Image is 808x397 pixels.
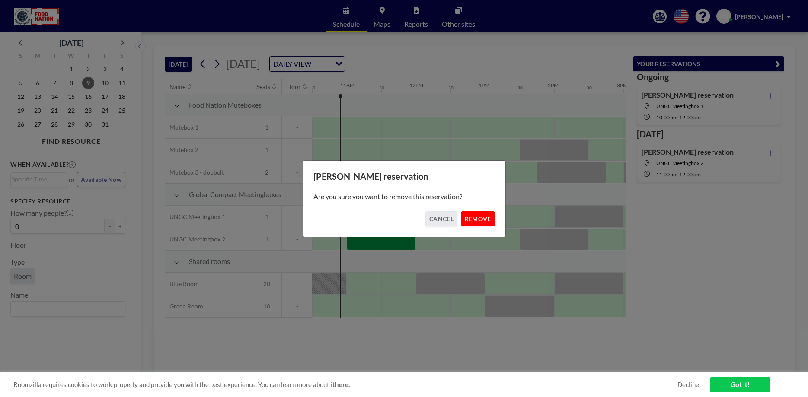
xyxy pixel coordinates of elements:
[335,381,350,388] a: here.
[13,381,677,389] span: Roomzilla requires cookies to work properly and provide you with the best experience. You can lea...
[313,171,495,182] h3: [PERSON_NAME] reservation
[313,192,495,201] p: Are you sure you want to remove this reservation?
[710,377,770,392] a: Got it!
[425,211,457,226] button: CANCEL
[461,211,495,226] button: REMOVE
[677,381,699,389] a: Decline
